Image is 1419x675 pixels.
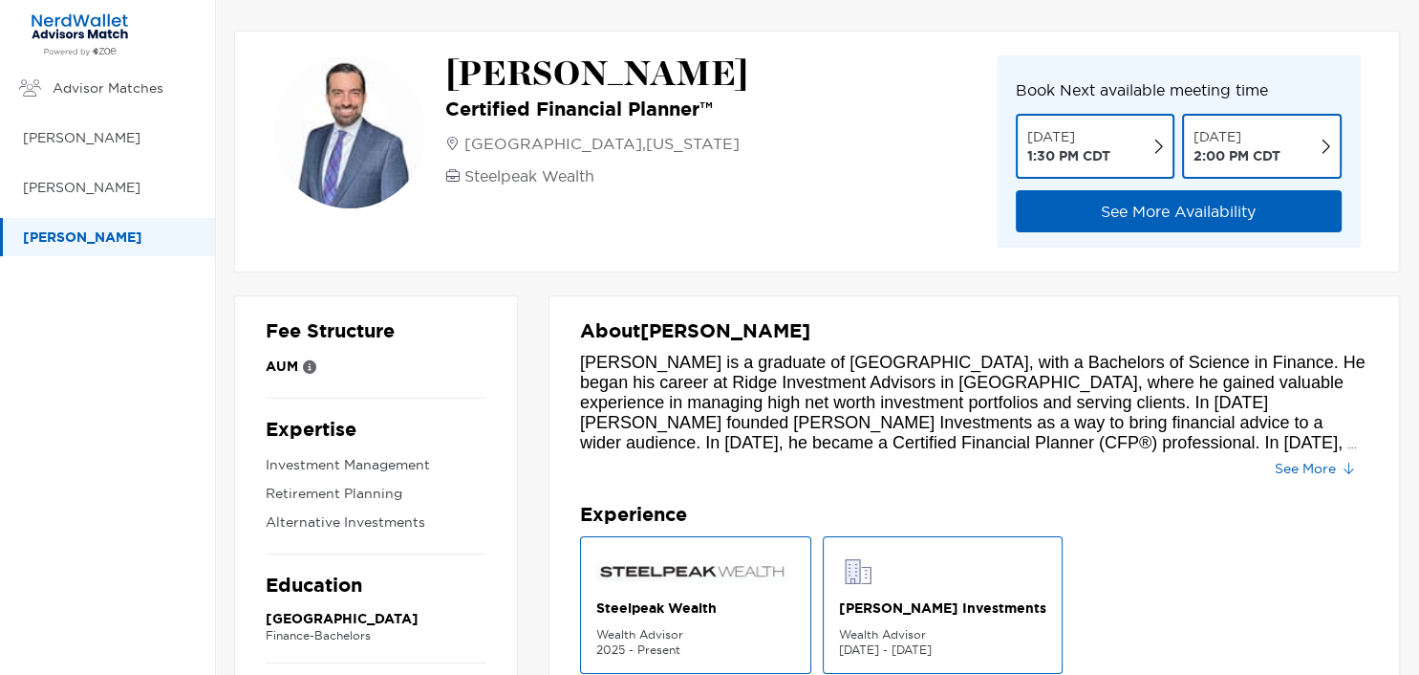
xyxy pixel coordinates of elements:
[1193,127,1280,146] p: [DATE]
[1016,78,1342,102] p: Book Next available meeting time
[839,642,1046,658] p: [DATE] - [DATE]
[580,503,1368,527] p: Experience
[266,628,486,643] p: Finance - Bachelors
[596,553,787,591] img: firm logo
[464,164,594,187] p: Steelpeak Wealth
[53,76,196,100] p: Advisor Matches
[266,319,486,343] p: Fee Structure
[266,482,486,506] p: Retirement Planning
[580,353,1370,533] span: [PERSON_NAME] is a graduate of [GEOGRAPHIC_DATA], with a Bachelors of Science in Finance. He bega...
[1027,127,1110,146] p: [DATE]
[1182,114,1342,179] button: [DATE] 2:00 PM CDT
[23,176,196,200] p: [PERSON_NAME]
[1016,114,1175,179] button: [DATE] 1:30 PM CDT
[596,627,795,642] p: Wealth Advisor
[23,12,137,56] img: Zoe Financial
[1016,190,1342,232] button: See More Availability
[266,355,298,379] p: AUM
[23,226,196,250] p: [PERSON_NAME]
[464,132,740,155] p: [GEOGRAPHIC_DATA] , [US_STATE]
[266,574,486,598] p: Education
[839,627,1046,642] p: Wealth Advisor
[839,553,877,591] img: firm logo
[445,98,748,120] p: Certified Financial Planner™
[266,511,486,534] p: Alternative Investments
[445,55,748,94] p: [PERSON_NAME]
[839,599,1046,618] p: [PERSON_NAME] Investments
[596,599,795,618] p: Steelpeak Wealth
[266,609,486,628] p: [GEOGRAPHIC_DATA]
[266,418,486,442] p: Expertise
[266,453,486,477] p: Investment Management
[580,319,1368,343] p: About [PERSON_NAME]
[273,55,426,208] img: avatar
[1259,453,1368,484] button: See More
[596,642,795,658] p: 2025 - Present
[1027,146,1110,165] p: 1:30 PM CDT
[23,126,196,150] p: [PERSON_NAME]
[1193,146,1280,165] p: 2:00 PM CDT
